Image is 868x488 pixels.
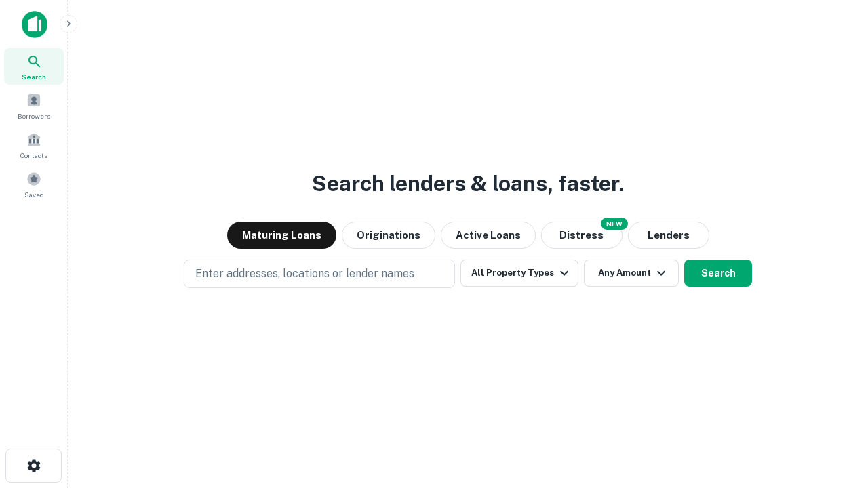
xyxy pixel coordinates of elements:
[800,380,868,445] iframe: Chat Widget
[22,11,47,38] img: capitalize-icon.png
[541,222,623,249] button: Search distressed loans with lien and other non-mortgage details.
[584,260,679,287] button: Any Amount
[342,222,435,249] button: Originations
[601,218,628,230] div: NEW
[4,87,64,124] a: Borrowers
[4,166,64,203] a: Saved
[184,260,455,288] button: Enter addresses, locations or lender names
[684,260,752,287] button: Search
[20,150,47,161] span: Contacts
[460,260,578,287] button: All Property Types
[18,110,50,121] span: Borrowers
[312,167,624,200] h3: Search lenders & loans, faster.
[628,222,709,249] button: Lenders
[22,71,46,82] span: Search
[4,127,64,163] a: Contacts
[195,266,414,282] p: Enter addresses, locations or lender names
[441,222,536,249] button: Active Loans
[4,48,64,85] a: Search
[227,222,336,249] button: Maturing Loans
[24,189,44,200] span: Saved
